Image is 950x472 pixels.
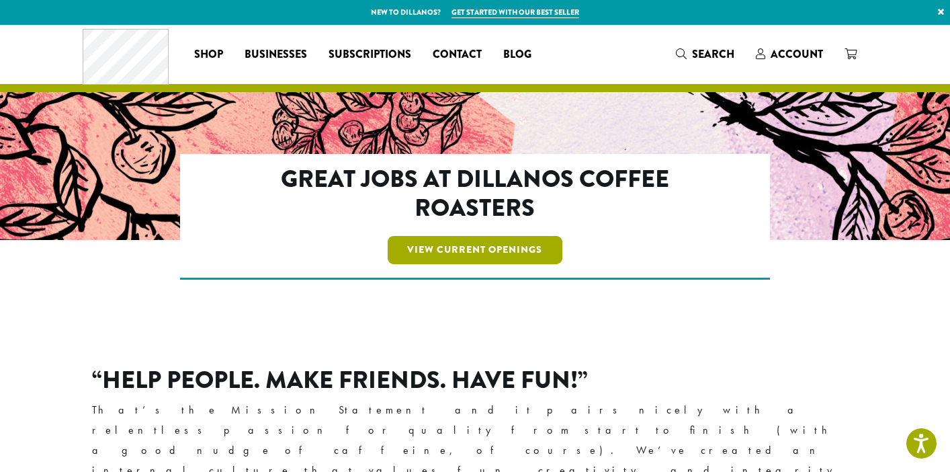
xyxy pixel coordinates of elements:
[239,165,712,223] h2: Great Jobs at Dillanos Coffee Roasters
[771,46,823,62] span: Account
[92,366,858,395] h2: “Help People. Make Friends. Have Fun!”
[245,46,307,63] span: Businesses
[692,46,734,62] span: Search
[665,43,745,65] a: Search
[433,46,482,63] span: Contact
[194,46,223,63] span: Shop
[388,236,563,264] a: View Current Openings
[329,46,411,63] span: Subscriptions
[451,7,579,18] a: Get started with our best seller
[183,44,234,65] a: Shop
[503,46,531,63] span: Blog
